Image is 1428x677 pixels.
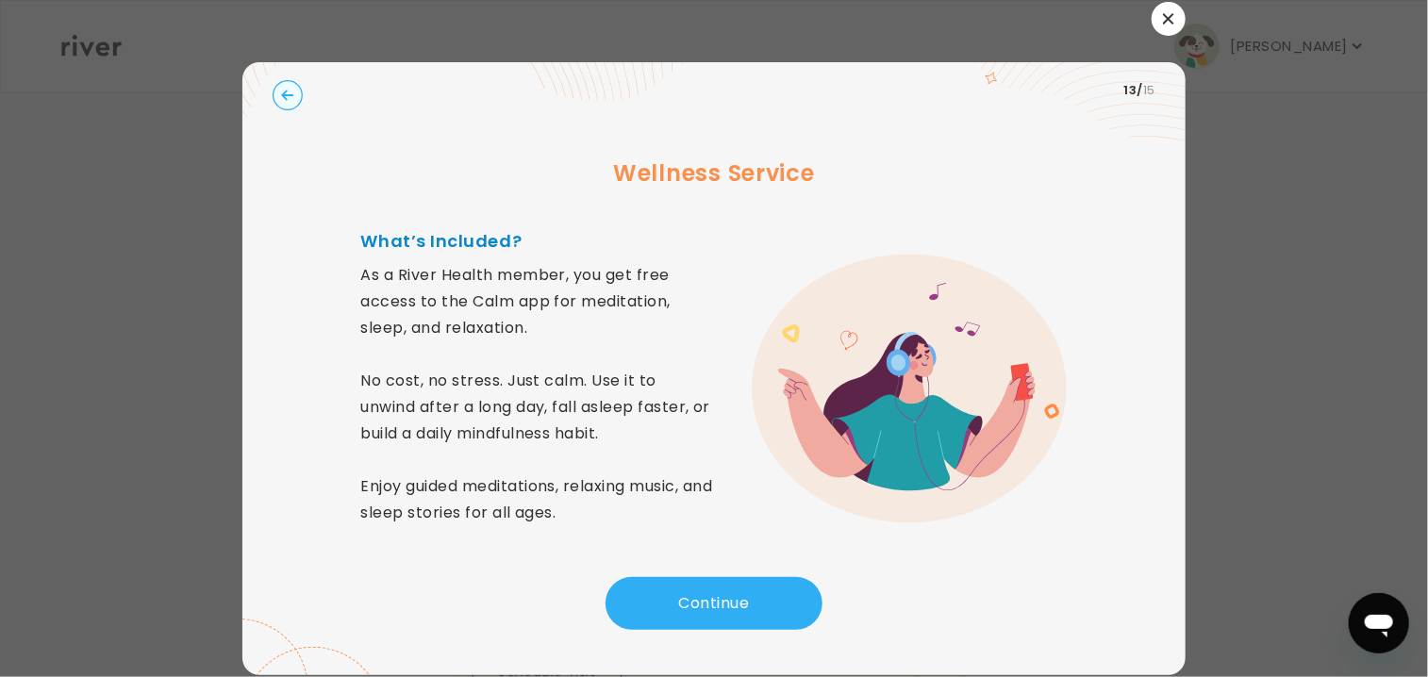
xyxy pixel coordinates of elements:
p: As a River Health member, you get free access to the Calm app for meditation, sleep, and relaxati... [361,262,714,526]
h3: Wellness Service [273,157,1155,190]
h4: What’s Included? [361,228,714,255]
img: error graphic [752,243,1067,534]
button: Continue [606,577,822,630]
iframe: Button to launch messaging window [1349,593,1409,653]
